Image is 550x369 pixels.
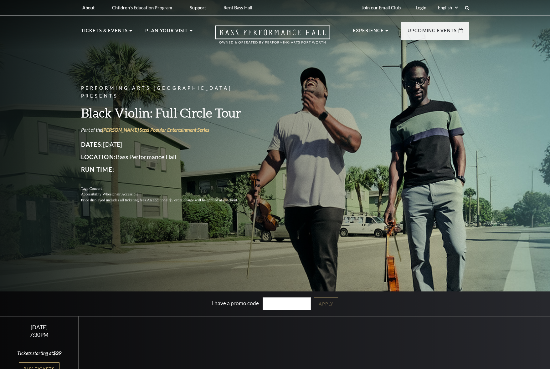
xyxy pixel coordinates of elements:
[112,5,172,10] p: Children's Education Program
[81,126,253,133] p: Part of the
[8,324,71,331] div: [DATE]
[81,166,115,173] span: Run Time:
[81,152,253,162] p: Bass Performance Hall
[224,5,252,10] p: Rent Bass Hall
[212,300,259,306] label: I have a promo code
[81,141,103,148] span: Dates:
[147,198,238,202] span: An additional $5 order charge will be applied at checkout.
[437,5,459,11] select: Select:
[81,105,253,121] h3: Black Violin: Full Circle Tour
[81,84,253,100] p: Performing Arts [GEOGRAPHIC_DATA] Presents
[408,27,457,38] p: Upcoming Events
[81,153,116,160] span: Location:
[353,27,384,38] p: Experience
[81,27,128,38] p: Tickets & Events
[145,27,188,38] p: Plan Your Visit
[89,186,102,191] span: Concert
[8,332,71,337] div: 7:30PM
[102,192,138,196] span: Wheelchair Accessible
[81,197,253,203] p: Price displayed includes all ticketing fees.
[190,5,206,10] p: Support
[82,5,95,10] p: About
[81,186,253,192] p: Tags:
[102,127,209,133] a: [PERSON_NAME] Steel Popular Entertainment Series
[8,350,71,356] div: Tickets starting at
[81,191,253,197] p: Accessibility:
[81,139,253,149] p: [DATE]
[53,350,61,356] span: $39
